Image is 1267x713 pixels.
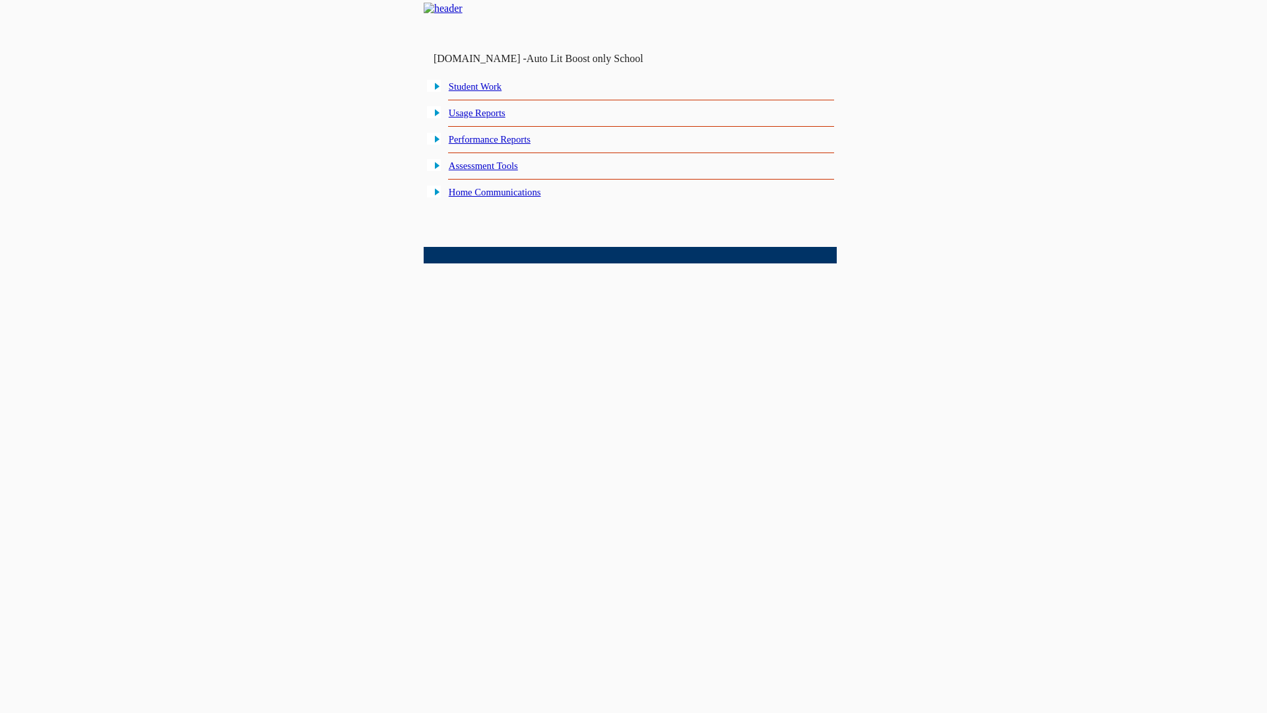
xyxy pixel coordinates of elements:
img: plus.gif [427,106,441,118]
td: [DOMAIN_NAME] - [434,53,676,65]
a: Student Work [449,81,502,92]
img: plus.gif [427,80,441,92]
a: Assessment Tools [449,160,518,171]
nobr: Auto Lit Boost only School [527,53,643,64]
img: plus.gif [427,186,441,197]
img: plus.gif [427,159,441,171]
a: Home Communications [449,187,541,197]
a: Usage Reports [449,108,505,118]
img: header [424,3,463,15]
img: plus.gif [427,133,441,145]
a: Performance Reports [449,134,531,145]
